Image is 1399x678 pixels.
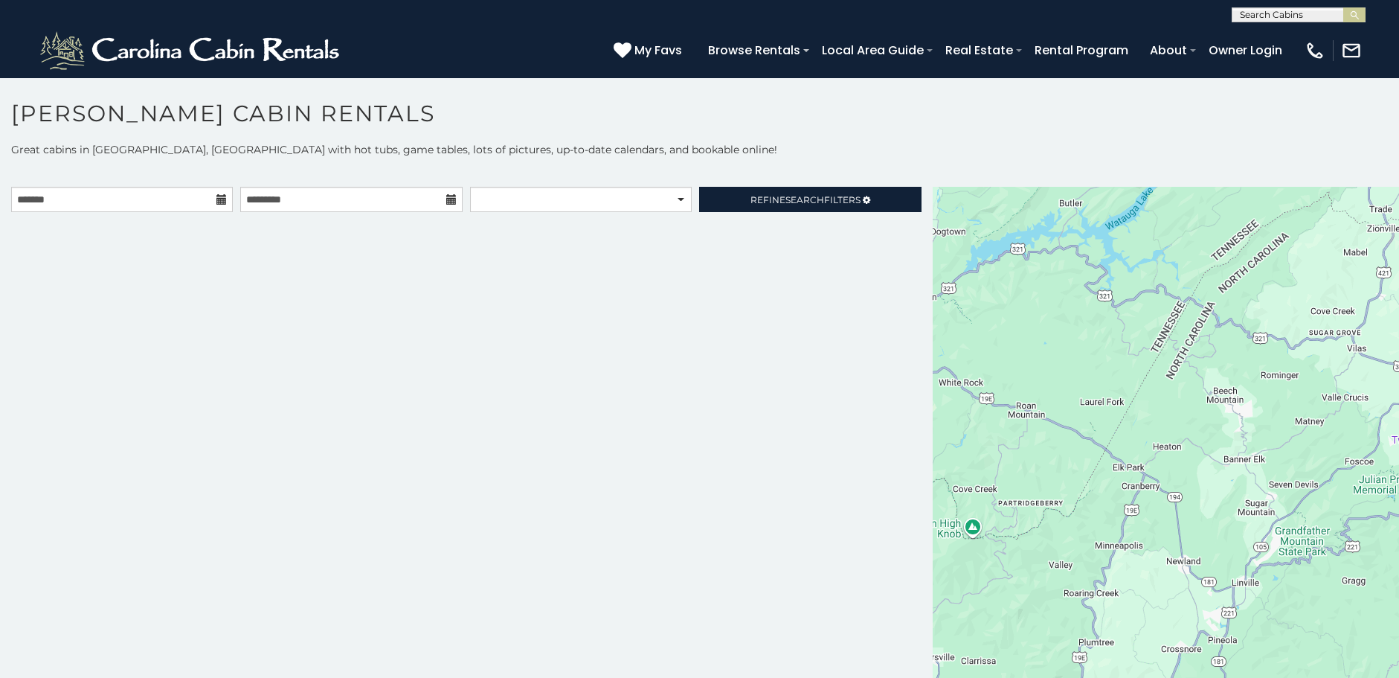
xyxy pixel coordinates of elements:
[938,37,1020,63] a: Real Estate
[1341,40,1362,61] img: mail-regular-white.png
[785,194,824,205] span: Search
[699,187,921,212] a: RefineSearchFilters
[701,37,808,63] a: Browse Rentals
[814,37,931,63] a: Local Area Guide
[1305,40,1325,61] img: phone-regular-white.png
[1142,37,1194,63] a: About
[634,41,682,60] span: My Favs
[750,194,861,205] span: Refine Filters
[1027,37,1136,63] a: Rental Program
[37,28,346,73] img: White-1-2.png
[614,41,686,60] a: My Favs
[1201,37,1290,63] a: Owner Login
